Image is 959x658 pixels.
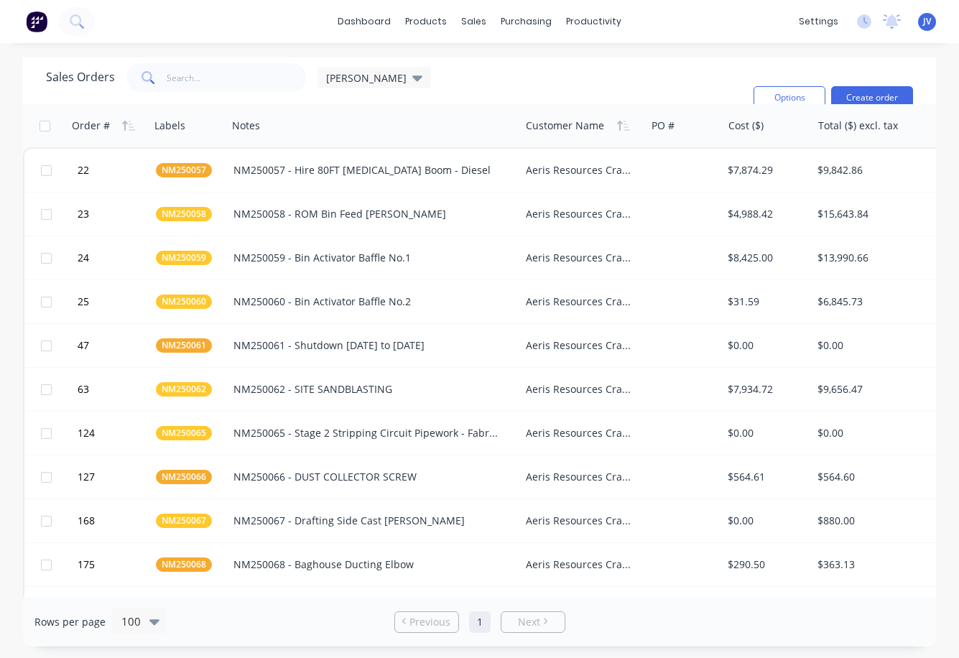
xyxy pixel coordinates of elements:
[526,295,634,309] div: Aeris Resources Cracow Operations
[526,119,604,133] div: Customer Name
[398,11,454,32] div: products
[46,70,115,84] h1: Sales Orders
[233,514,501,528] div: NM250067 - Drafting Side Cast [PERSON_NAME]
[233,557,501,572] div: NM250068 - Baghouse Ducting Elbow
[526,382,634,397] div: Aeris Resources Cracow Operations
[26,11,47,32] img: Factory
[78,207,89,221] span: 23
[526,207,634,221] div: Aeris Resources Cracow Operations
[728,338,802,353] div: $0.00
[728,207,802,221] div: $4,988.42
[156,207,212,221] button: NM250058
[330,11,398,32] a: dashboard
[156,557,212,572] button: NM250068
[728,251,802,265] div: $8,425.00
[233,470,501,484] div: NM250066 - DUST COLLECTOR SCREW
[78,470,95,484] span: 127
[526,251,634,265] div: Aeris Resources Cracow Operations
[156,426,212,440] button: NM250065
[728,557,802,572] div: $290.50
[454,11,494,32] div: sales
[73,455,156,499] button: 127
[162,382,206,397] span: NM250062
[233,163,501,177] div: NM250057 - Hire 80FT [MEDICAL_DATA] Boom - Diesel
[156,163,212,177] button: NM250057
[233,251,501,265] div: NM250059 - Bin Activator Baffle No.1
[232,119,260,133] div: Notes
[233,295,501,309] div: NM250060 - Bin Activator Baffle No.2
[526,163,634,177] div: Aeris Resources Cracow Operations
[73,412,156,455] button: 124
[156,338,212,353] button: NM250061
[72,119,110,133] div: Order #
[73,324,156,367] button: 47
[395,615,458,629] a: Previous page
[78,338,89,353] span: 47
[162,251,206,265] span: NM250059
[162,207,206,221] span: NM250058
[156,295,212,309] button: NM250060
[154,119,185,133] div: Labels
[389,611,571,633] ul: Pagination
[73,499,156,542] button: 168
[233,426,501,440] div: NM250065 - Stage 2 Stripping Circuit Pipework - Fabrication
[162,163,206,177] span: NM250057
[78,382,89,397] span: 63
[162,470,206,484] span: NM250066
[818,119,898,133] div: Total ($) excl. tax
[831,86,913,109] button: Create order
[78,163,89,177] span: 22
[728,426,802,440] div: $0.00
[162,426,206,440] span: NM250065
[526,557,634,572] div: Aeris Resources Cracow Operations
[167,63,307,92] input: Search...
[156,251,212,265] button: NM250059
[409,615,450,629] span: Previous
[501,615,565,629] a: Next page
[923,15,931,28] span: JV
[78,426,95,440] span: 124
[728,470,802,484] div: $564.61
[233,338,501,353] div: NM250061 - Shutdown [DATE] to [DATE]
[469,611,491,633] a: Page 1 is your current page
[162,295,206,309] span: NM250060
[518,615,540,629] span: Next
[162,514,206,528] span: NM250067
[652,119,675,133] div: PO #
[156,470,212,484] button: NM250066
[78,295,89,309] span: 25
[34,615,106,629] span: Rows per page
[494,11,559,32] div: purchasing
[73,543,156,586] button: 175
[162,557,206,572] span: NM250068
[78,557,95,572] span: 175
[754,86,825,109] button: Options
[728,119,764,133] div: Cost ($)
[156,382,212,397] button: NM250062
[526,338,634,353] div: Aeris Resources Cracow Operations
[233,382,501,397] div: NM250062 - SITE SANDBLASTING
[526,514,634,528] div: Aeris Resources Cracow Operations
[73,368,156,411] button: 63
[326,70,407,85] span: [PERSON_NAME]
[728,295,802,309] div: $31.59
[78,514,95,528] span: 168
[233,207,501,221] div: NM250058 - ROM Bin Feed [PERSON_NAME]
[559,11,629,32] div: productivity
[526,470,634,484] div: Aeris Resources Cracow Operations
[78,251,89,265] span: 24
[73,149,156,192] button: 22
[728,163,802,177] div: $7,874.29
[728,514,802,528] div: $0.00
[73,236,156,279] button: 24
[728,382,802,397] div: $7,934.72
[792,11,846,32] div: settings
[162,338,206,353] span: NM250061
[73,587,156,630] button: 181
[73,193,156,236] button: 23
[73,280,156,323] button: 25
[526,426,634,440] div: Aeris Resources Cracow Operations
[156,514,212,528] button: NM250067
